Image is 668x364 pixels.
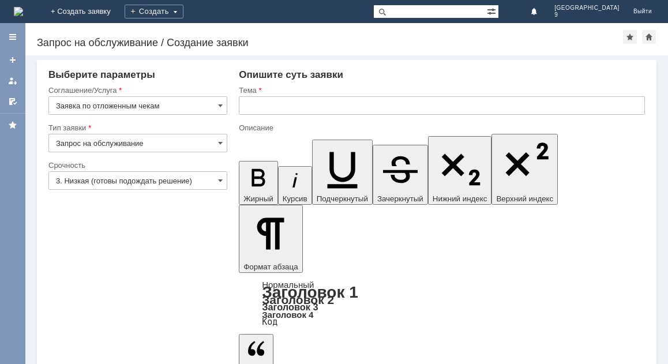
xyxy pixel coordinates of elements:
button: Верхний индекс [491,134,558,205]
span: Расширенный поиск [487,5,498,16]
a: Заголовок 1 [262,283,358,301]
a: Код [262,317,277,327]
div: Сделать домашней страницей [642,30,656,44]
div: Срочность [48,162,225,169]
span: Жирный [243,194,273,203]
div: Соглашение/Услуга [48,87,225,94]
span: Опишите суть заявки [239,69,343,80]
div: Добавить в избранное [623,30,637,44]
div: Создать [125,5,183,18]
div: Тип заявки [48,124,225,132]
span: Подчеркнутый [317,194,368,203]
button: Нижний индекс [428,136,492,205]
a: Заголовок 4 [262,310,313,320]
a: Перейти на домашнюю страницу [14,7,23,16]
button: Курсив [278,166,312,205]
button: Жирный [239,161,278,205]
span: Верхний индекс [496,194,553,203]
span: [GEOGRAPHIC_DATA] [554,5,620,12]
span: Формат абзаца [243,262,298,271]
a: Создать заявку [3,51,22,69]
button: Формат абзаца [239,205,302,273]
a: Заголовок 3 [262,302,318,312]
div: Тема [239,87,643,94]
button: Зачеркнутый [373,145,428,205]
img: logo [14,7,23,16]
div: Запрос на обслуживание / Создание заявки [37,37,623,48]
span: Зачеркнутый [377,194,423,203]
button: Подчеркнутый [312,140,373,205]
a: Мои заявки [3,72,22,90]
a: Заголовок 2 [262,293,334,306]
a: Нормальный [262,280,314,290]
div: Формат абзаца [239,281,645,326]
span: Выберите параметры [48,69,155,80]
span: Нижний индекс [433,194,487,203]
a: Мои согласования [3,92,22,111]
span: Курсив [283,194,307,203]
span: 9 [554,12,620,18]
div: Описание [239,124,643,132]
